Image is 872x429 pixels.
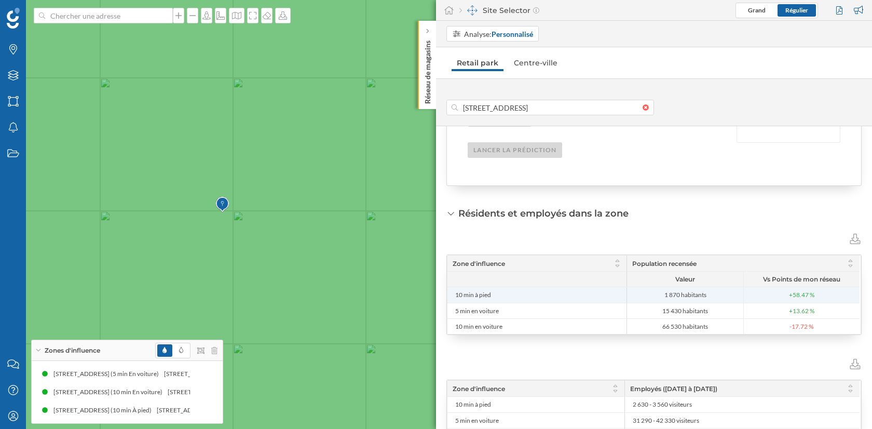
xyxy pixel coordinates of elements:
[52,405,156,415] div: [STREET_ADDRESS] (10 min À pied)
[633,400,692,409] span: 2 630 - 3 560 visiteurs
[632,260,697,267] span: Population recensée
[7,8,20,29] img: Logo Geoblink
[455,417,499,425] span: 5 min en voiture
[789,322,813,331] span: -17.72 %
[662,307,708,315] span: 15 430 habitants
[492,30,533,38] strong: Personnalisé
[467,5,478,16] img: dashboards-manager.svg
[216,194,229,215] img: Marker
[664,291,706,299] span: 1 870 habitants
[459,5,539,16] div: Site Selector
[464,29,533,39] div: Analyse:
[52,369,163,379] div: [STREET_ADDRESS] (5 min En voiture)
[763,275,840,283] span: Vs Points de mon réseau
[52,387,166,397] div: [STREET_ADDRESS] (10 min En voiture)
[662,323,708,331] span: 66 530 habitants
[45,346,100,355] span: Zones d'influence
[166,387,280,397] div: [STREET_ADDRESS] (10 min En voiture)
[509,55,563,71] a: Centre-ville
[455,307,499,315] span: 5 min en voiture
[455,291,491,299] span: 10 min à pied
[453,385,505,393] span: Zone d'influence
[455,323,502,331] span: 10 min en voiture
[156,405,259,415] div: [STREET_ADDRESS] (10 min À pied)
[452,55,503,71] a: Retail park
[453,260,505,267] span: Zone d'influence
[22,7,59,17] span: Support
[748,6,766,14] span: Grand
[630,385,717,393] span: Employés ([DATE] à [DATE])
[458,207,629,220] div: Résidents et employés dans la zone
[163,369,274,379] div: [STREET_ADDRESS] (5 min En voiture)
[423,36,433,104] p: Réseau de magasins
[455,400,491,409] span: 10 min à pied
[633,417,699,425] span: 31 290 - 42 330 visiteurs
[789,306,814,316] span: +13.62 %
[789,290,814,300] span: +58.47 %
[675,275,695,283] span: Valeur
[785,6,808,14] span: Régulier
